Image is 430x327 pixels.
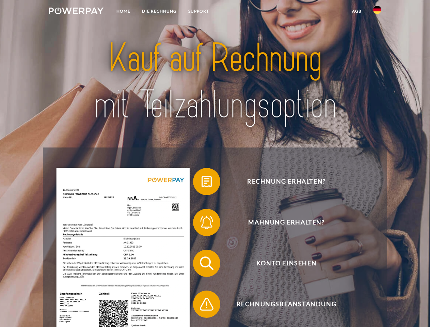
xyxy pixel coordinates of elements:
button: Rechnungsbeanstandung [193,291,370,318]
a: agb [346,5,367,17]
a: Home [111,5,136,17]
img: logo-powerpay-white.svg [49,7,103,14]
button: Mahnung erhalten? [193,209,370,236]
button: Rechnung erhalten? [193,168,370,195]
a: SUPPORT [182,5,215,17]
img: qb_warning.svg [198,296,215,313]
img: qb_search.svg [198,255,215,272]
button: Konto einsehen [193,250,370,277]
span: Mahnung erhalten? [203,209,370,236]
span: Rechnung erhalten? [203,168,370,195]
img: qb_bill.svg [198,173,215,190]
img: title-powerpay_de.svg [65,33,365,130]
span: Konto einsehen [203,250,370,277]
img: qb_bell.svg [198,214,215,231]
a: DIE RECHNUNG [136,5,182,17]
img: de [373,6,381,14]
span: Rechnungsbeanstandung [203,291,370,318]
